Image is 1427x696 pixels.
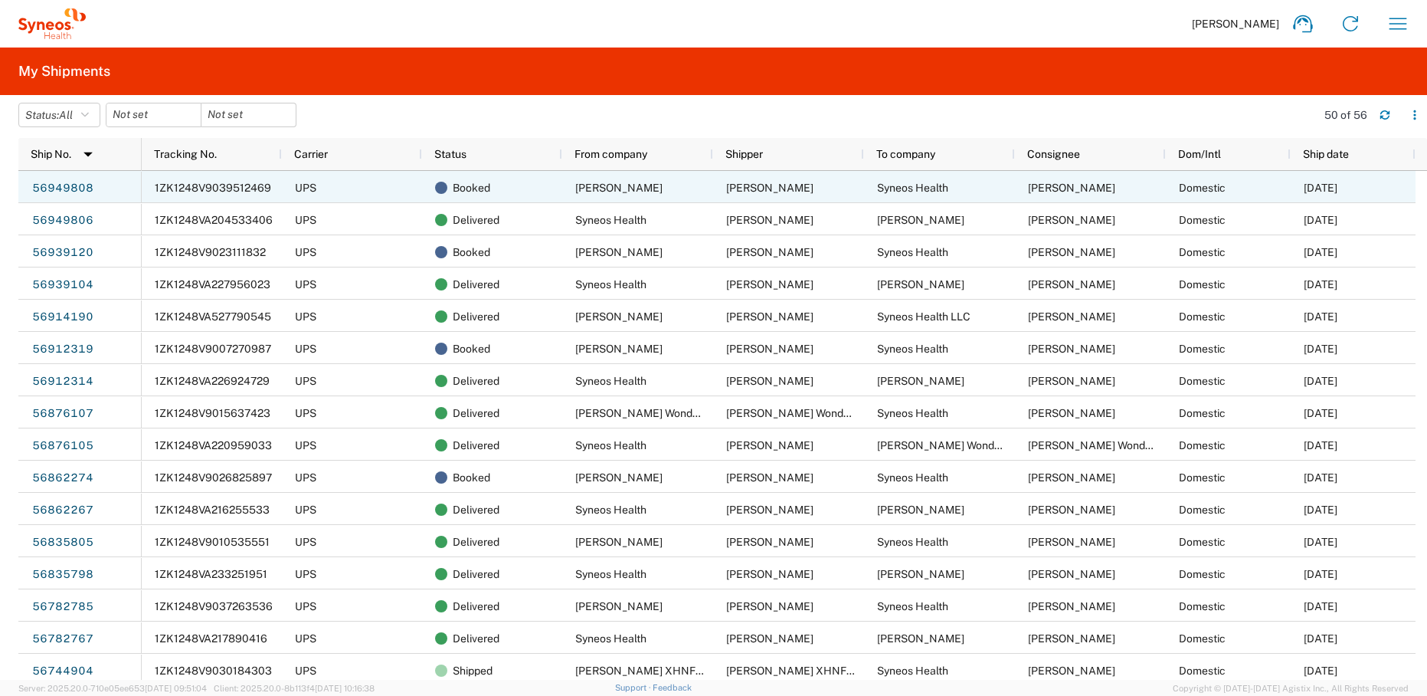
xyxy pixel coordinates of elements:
span: Justine Little [575,182,663,194]
span: Syneos Health [877,407,948,419]
span: 1ZK1248V9023111832 [155,246,266,258]
span: 09/23/2025 [1304,375,1337,387]
span: 09/10/2025 [1304,632,1337,645]
a: 56782785 [31,595,94,619]
span: Juan Gonzalez [726,375,813,387]
span: Tracey Simpkins-Winfield [575,246,663,258]
span: UPS [295,278,316,291]
span: Domestic [1179,471,1226,484]
span: Cassie Coombs [726,600,813,612]
span: Juan Gonzalez [1028,665,1115,677]
span: JuanCarlos Gonzalez [726,632,813,645]
span: UPS [295,632,316,645]
span: 1ZK1248V9037263536 [155,600,273,612]
span: Syneos Health [575,632,646,645]
span: 1ZK1248VA527790545 [155,310,271,323]
h2: My Shipments [18,62,110,80]
a: 56876107 [31,402,94,426]
span: Delivered [453,300,499,333]
span: Juan Gonzalez [1028,246,1115,258]
span: Delivered [453,590,499,622]
span: Domestic [1179,310,1226,323]
a: 56862267 [31,498,94,523]
span: Dawn Horvath [1028,504,1115,516]
span: Tommy Dana [1028,568,1115,580]
a: 56949806 [31,208,94,233]
a: 56782767 [31,627,94,652]
span: Cassie Coombs [575,600,663,612]
span: Booked [453,236,490,268]
span: Domestic [1179,600,1226,612]
a: 56939104 [31,273,94,297]
span: 09/23/2025 [1304,343,1337,355]
span: Domestic [1179,343,1226,355]
span: 1ZK1248VA233251951 [155,568,267,580]
span: Domestic [1179,407,1226,419]
input: Not set [201,103,296,126]
span: Justine Little [1028,214,1115,226]
span: UPS [295,246,316,258]
span: Dawn Horvath [877,504,964,516]
span: Domestic [1179,246,1226,258]
span: 1ZK1248V9039512469 [155,182,271,194]
span: Tommy Dana [575,536,663,548]
span: UPS [295,407,316,419]
span: Sarah Wonderland [575,407,724,419]
button: Status:All [18,103,100,127]
span: Eileen Reich [726,310,813,323]
span: Syneos Health [575,439,646,451]
span: Dawn Horvath [726,471,813,484]
span: Domestic [1179,278,1226,291]
span: Carrier [294,148,328,160]
span: Delivered [453,365,499,397]
span: From company [574,148,647,160]
span: JuanCarlos Gonzalez [726,214,813,226]
img: arrow-dropdown.svg [76,142,100,166]
span: Jessica Littrell [575,343,663,355]
div: 50 of 56 [1324,108,1367,122]
span: UPS [295,182,316,194]
a: 56835798 [31,563,94,587]
span: 09/23/2025 [1304,310,1337,323]
span: Domestic [1179,214,1226,226]
span: Domestic [1179,665,1226,677]
span: All [59,109,73,121]
span: Juan Gonzalez [726,278,813,291]
span: Jessica Littrell [1028,375,1115,387]
span: Delivered [453,268,499,300]
a: 56939120 [31,241,94,265]
span: JuanCarlos Gonzalez [1028,182,1115,194]
span: Domestic [1179,182,1226,194]
span: Shipped [453,655,493,687]
span: 1ZK1248V9030184303 [155,665,272,677]
span: Ship date [1303,148,1349,160]
span: Tracey Simpkins-Winfield [726,246,813,258]
span: UPS [295,471,316,484]
span: Delivered [453,494,499,526]
span: Domestic [1179,632,1226,645]
span: UPS [295,665,316,677]
span: Domestic [1179,375,1226,387]
span: UPS [295,568,316,580]
span: Server: 2025.20.0-710e05ee653 [18,684,207,693]
span: Juan Gonzalez [726,568,813,580]
span: Syneos Health [877,600,948,612]
span: 09/10/2025 [1304,600,1337,612]
span: Delivered [453,397,499,429]
span: Syneos Health [575,214,646,226]
span: Jessica Littrell [726,343,813,355]
span: 09/16/2025 [1304,536,1337,548]
input: Not set [106,103,201,126]
span: Syneos Health [575,375,646,387]
span: Juan Gonzalez [726,439,813,451]
span: Justine Little [877,214,964,226]
span: [PERSON_NAME] [1192,17,1279,31]
span: UPS [295,439,316,451]
span: Chris Carpenter [1028,310,1115,323]
span: Juan Gonzalez [1028,471,1115,484]
span: [DATE] 09:51:04 [145,684,207,693]
span: Syneos Health [877,536,948,548]
span: Syneos Health [575,504,646,516]
span: 09/19/2025 [1304,407,1337,419]
span: Syneos Health [575,568,646,580]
